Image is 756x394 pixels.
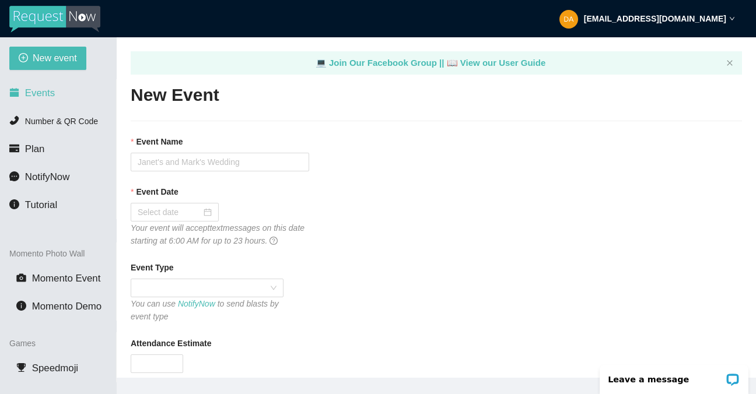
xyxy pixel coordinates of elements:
[32,301,101,312] span: Momento Demo
[25,171,69,182] span: NotifyNow
[16,273,26,283] span: camera
[316,58,327,68] span: laptop
[16,301,26,311] span: info-circle
[729,16,735,22] span: down
[592,357,756,394] iframe: LiveChat chat widget
[9,199,19,209] span: info-circle
[33,51,77,65] span: New event
[316,58,447,68] a: laptop Join Our Facebook Group ||
[32,363,78,374] span: Speedmoji
[131,261,174,274] b: Event Type
[138,206,201,219] input: Select date
[136,135,183,148] b: Event Name
[559,10,578,29] img: dcbbaf9d24354a4315c88d4689724c68
[726,59,733,67] button: close
[25,143,45,154] span: Plan
[131,223,304,245] i: Your event will accept text messages on this date starting at 6:00 AM for up to 23 hours.
[9,6,100,33] img: RequestNow
[9,115,19,125] span: phone
[25,199,57,210] span: Tutorial
[9,171,19,181] span: message
[9,143,19,153] span: credit-card
[9,47,86,70] button: plus-circleNew event
[269,237,278,245] span: question-circle
[16,363,26,372] span: trophy
[32,273,101,284] span: Momento Event
[447,58,458,68] span: laptop
[584,14,726,23] strong: [EMAIL_ADDRESS][DOMAIN_NAME]
[19,53,28,64] span: plus-circle
[131,297,283,323] div: You can use to send blasts by event type
[131,153,309,171] input: Janet's and Mark's Wedding
[25,87,55,98] span: Events
[178,299,215,308] a: NotifyNow
[9,87,19,97] span: calendar
[131,83,742,107] h2: New Event
[131,337,211,350] b: Attendance Estimate
[25,117,98,126] span: Number & QR Code
[136,185,178,198] b: Event Date
[447,58,546,68] a: laptop View our User Guide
